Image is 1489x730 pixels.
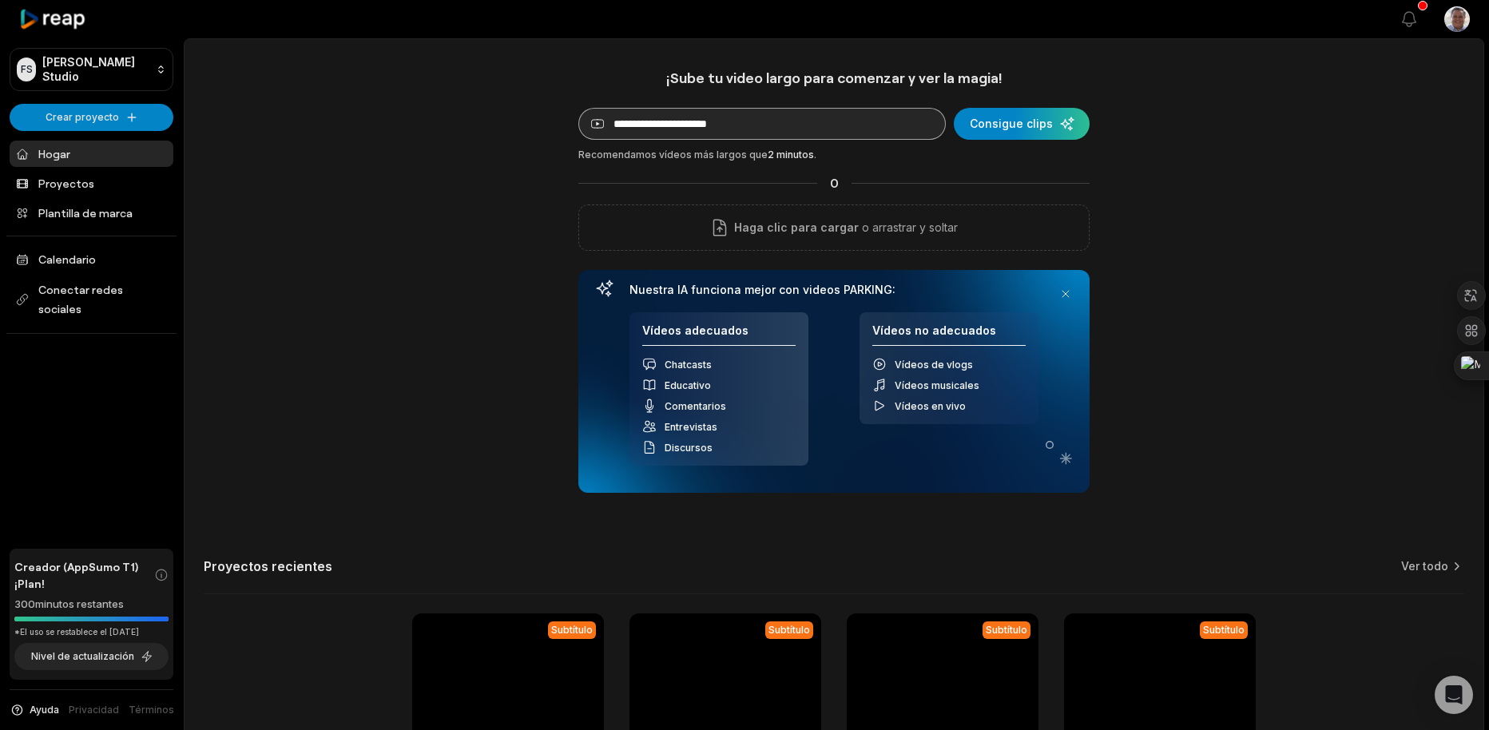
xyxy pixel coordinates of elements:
span: 2 minutos [768,149,814,161]
span: Creador (AppSumo T1) ¡Plan! [14,558,154,592]
span: Comentarios [665,400,726,412]
a: Privacidad [69,703,119,717]
span: Haga clic para cargar [734,218,859,237]
a: Proyectos [10,170,173,196]
a: Plantilla de marca [10,200,173,226]
span: O [817,175,852,192]
div: Recomendamos vídeos más largos que . [578,148,1090,162]
span: Educativo [665,379,711,391]
div: Open Intercom Messenger [1435,676,1473,714]
h1: ¡Sube tu video largo para comenzar y ver la magia! [578,69,1090,87]
span: Vídeos en vivo [895,400,966,412]
div: FS [17,58,36,81]
h4: Vídeos adecuados [642,323,796,347]
h3: Nuestra IA funciona mejor con videos PARKING: [629,283,1038,297]
span: Conectar redes sociales [10,276,173,323]
span: Vídeos de vlogs [895,359,973,371]
a: Términos [129,703,174,717]
div: *El uso se restablece el [DATE] [14,626,169,638]
a: Hogar [10,141,173,167]
div: 300 minutos restantes [14,597,169,613]
a: Calendario [10,246,173,272]
span: Discursos [665,442,713,454]
span: Vídeos musicales [895,379,979,391]
h4: Vídeos no adecuados [872,323,1026,347]
p: o arrastrar y soltar [859,218,958,237]
button: Ayuda [10,703,59,717]
span: Chatcasts [665,359,712,371]
h2: Proyectos recientes [204,558,332,574]
span: Ayuda [30,703,59,717]
a: Ver todo [1401,558,1448,574]
p: [PERSON_NAME] Studio [42,55,149,84]
span: Entrevistas [665,421,717,433]
button: Consigue clips [954,108,1090,140]
button: Crear proyecto [10,104,173,131]
button: Nivel de actualización [14,643,169,670]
